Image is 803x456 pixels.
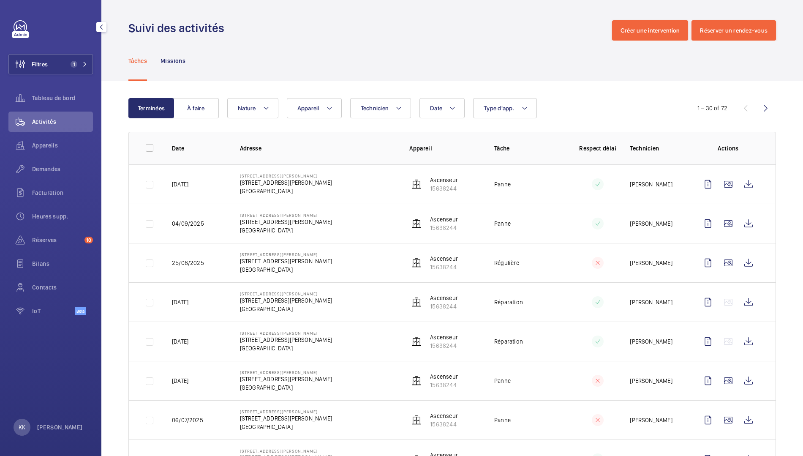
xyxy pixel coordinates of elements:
[240,305,332,313] p: [GEOGRAPHIC_DATA]
[411,218,422,229] img: elevator.svg
[172,298,188,306] p: [DATE]
[32,188,93,197] span: Facturation
[240,344,332,352] p: [GEOGRAPHIC_DATA]
[430,224,458,232] p: 15638244
[240,265,332,274] p: [GEOGRAPHIC_DATA]
[227,98,278,118] button: Nature
[430,254,458,263] p: Ascenseur
[172,180,188,188] p: [DATE]
[630,298,672,306] p: [PERSON_NAME]
[494,144,566,153] p: Tâche
[240,226,332,235] p: [GEOGRAPHIC_DATA]
[172,144,226,153] p: Date
[494,180,511,188] p: Panne
[430,184,458,193] p: 15638244
[409,144,481,153] p: Appareil
[697,104,727,112] div: 1 – 30 of 72
[494,377,511,385] p: Panne
[172,259,204,267] p: 25/08/2025
[32,141,93,150] span: Appareils
[411,415,422,425] img: elevator.svg
[411,258,422,268] img: elevator.svg
[630,416,672,424] p: [PERSON_NAME]
[240,291,332,296] p: [STREET_ADDRESS][PERSON_NAME]
[630,219,672,228] p: [PERSON_NAME]
[84,237,93,243] span: 10
[240,296,332,305] p: [STREET_ADDRESS][PERSON_NAME]
[361,105,389,112] span: Technicien
[630,377,672,385] p: [PERSON_NAME]
[240,257,332,265] p: [STREET_ADDRESS][PERSON_NAME]
[71,61,77,68] span: 1
[172,337,188,346] p: [DATE]
[411,376,422,386] img: elevator.svg
[430,294,458,302] p: Ascenseur
[32,60,48,68] span: Filtres
[37,423,83,431] p: [PERSON_NAME]
[240,178,332,187] p: [STREET_ADDRESS][PERSON_NAME]
[691,20,776,41] button: Réserver un rendez-vous
[32,236,81,244] span: Réserves
[32,165,93,173] span: Demandes
[32,212,93,221] span: Heures supp.
[494,416,511,424] p: Panne
[240,336,332,344] p: [STREET_ADDRESS][PERSON_NAME]
[630,180,672,188] p: [PERSON_NAME]
[430,105,442,112] span: Date
[430,176,458,184] p: Ascenseur
[494,219,511,228] p: Panne
[75,307,86,315] span: Beta
[240,213,332,218] p: [STREET_ADDRESS][PERSON_NAME]
[350,98,411,118] button: Technicien
[240,173,332,178] p: [STREET_ADDRESS][PERSON_NAME]
[430,372,458,381] p: Ascenseur
[240,383,332,392] p: [GEOGRAPHIC_DATA]
[240,423,332,431] p: [GEOGRAPHIC_DATA]
[161,57,185,65] p: Missions
[411,297,422,307] img: elevator.svg
[32,117,93,126] span: Activités
[630,259,672,267] p: [PERSON_NAME]
[430,381,458,389] p: 15638244
[128,20,229,36] h1: Suivi des activités
[240,252,332,257] p: [STREET_ADDRESS][PERSON_NAME]
[494,298,523,306] p: Réparation
[430,302,458,311] p: 15638244
[240,187,332,195] p: [GEOGRAPHIC_DATA]
[430,333,458,341] p: Ascenseur
[128,98,174,118] button: Terminées
[238,105,256,112] span: Nature
[411,179,422,189] img: elevator.svg
[128,57,147,65] p: Tâches
[287,98,342,118] button: Appareil
[8,54,93,74] button: Filtres1
[430,263,458,271] p: 15638244
[494,337,523,346] p: Réparation
[240,218,332,226] p: [STREET_ADDRESS][PERSON_NAME]
[172,416,203,424] p: 06/07/2025
[240,448,332,453] p: [STREET_ADDRESS][PERSON_NAME]
[32,283,93,292] span: Contacts
[240,375,332,383] p: [STREET_ADDRESS][PERSON_NAME]
[32,307,75,315] span: IoT
[240,370,332,375] p: [STREET_ADDRESS][PERSON_NAME]
[32,259,93,268] span: Bilans
[19,423,25,431] p: KK
[172,377,188,385] p: [DATE]
[297,105,319,112] span: Appareil
[630,337,672,346] p: [PERSON_NAME]
[173,98,219,118] button: À faire
[240,330,332,336] p: [STREET_ADDRESS][PERSON_NAME]
[419,98,465,118] button: Date
[698,144,759,153] p: Actions
[579,144,616,153] p: Respect délai
[612,20,689,41] button: Créer une intervention
[411,336,422,347] img: elevator.svg
[430,215,458,224] p: Ascenseur
[473,98,537,118] button: Type d'app.
[32,94,93,102] span: Tableau de bord
[172,219,204,228] p: 04/09/2025
[240,409,332,414] p: [STREET_ADDRESS][PERSON_NAME]
[430,341,458,350] p: 15638244
[240,414,332,423] p: [STREET_ADDRESS][PERSON_NAME]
